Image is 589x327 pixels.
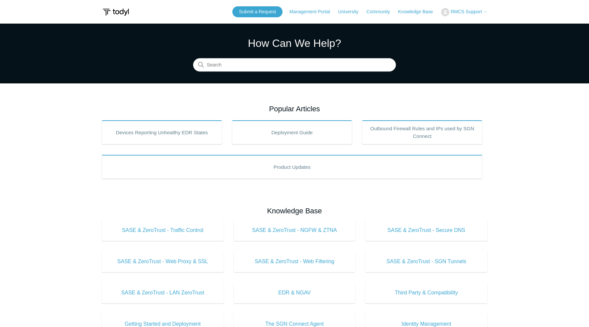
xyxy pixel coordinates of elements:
[193,35,396,51] h1: How Can We Help?
[365,220,487,241] a: SASE & ZeroTrust - Secure DNS
[375,289,477,297] span: Third Party & Compatibility
[102,251,224,272] a: SASE & ZeroTrust - Web Proxy & SSL
[367,8,397,15] a: Community
[112,258,214,266] span: SASE & ZeroTrust - Web Proxy & SSL
[112,289,214,297] span: SASE & ZeroTrust - LAN ZeroTrust
[193,58,396,72] input: Search
[362,120,482,144] a: Outbound Firewall Rules and IPs used by SGN Connect
[232,6,283,17] a: Submit a Request
[290,8,337,15] a: Management Portal
[102,282,224,303] a: SASE & ZeroTrust - LAN ZeroTrust
[102,220,224,241] a: SASE & ZeroTrust - Traffic Control
[244,258,346,266] span: SASE & ZeroTrust - Web Filtering
[365,251,487,272] a: SASE & ZeroTrust - SGN Tunnels
[365,282,487,303] a: Third Party & Compatibility
[244,289,346,297] span: EDR & NGAV
[451,9,482,14] span: RMCS Support
[102,103,487,114] h2: Popular Articles
[244,226,346,234] span: SASE & ZeroTrust - NGFW & ZTNA
[398,8,440,15] a: Knowledge Base
[102,120,222,144] a: Devices Reporting Unhealthy EDR States
[234,251,356,272] a: SASE & ZeroTrust - Web Filtering
[441,8,487,16] button: RMCS Support
[234,220,356,241] a: SASE & ZeroTrust - NGFW & ZTNA
[375,258,477,266] span: SASE & ZeroTrust - SGN Tunnels
[375,226,477,234] span: SASE & ZeroTrust - Secure DNS
[234,282,356,303] a: EDR & NGAV
[102,6,130,18] img: Todyl Support Center Help Center home page
[338,8,365,15] a: University
[102,155,482,179] a: Product Updates
[112,226,214,234] span: SASE & ZeroTrust - Traffic Control
[102,205,487,216] h2: Knowledge Base
[232,120,352,144] a: Deployment Guide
